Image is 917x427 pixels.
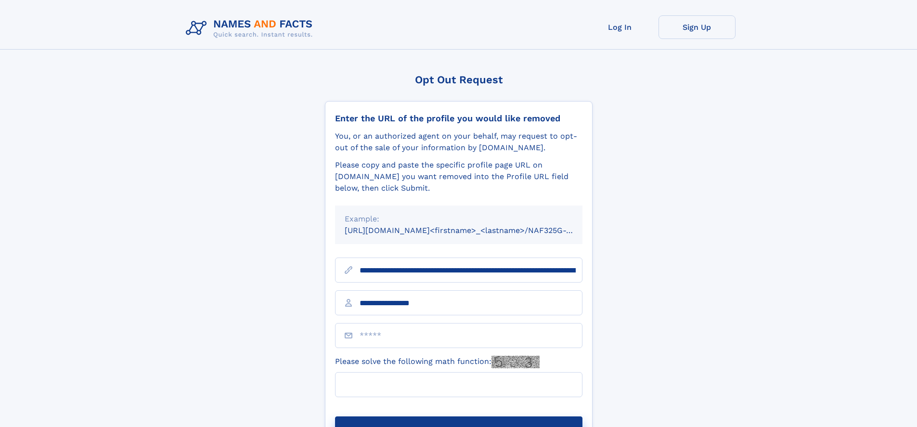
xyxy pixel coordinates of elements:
a: Sign Up [659,15,736,39]
div: Enter the URL of the profile you would like removed [335,113,582,124]
div: Opt Out Request [325,74,593,86]
div: Please copy and paste the specific profile page URL on [DOMAIN_NAME] you want removed into the Pr... [335,159,582,194]
a: Log In [581,15,659,39]
div: Example: [345,213,573,225]
img: Logo Names and Facts [182,15,321,41]
small: [URL][DOMAIN_NAME]<firstname>_<lastname>/NAF325G-xxxxxxxx [345,226,601,235]
div: You, or an authorized agent on your behalf, may request to opt-out of the sale of your informatio... [335,130,582,154]
label: Please solve the following math function: [335,356,540,368]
